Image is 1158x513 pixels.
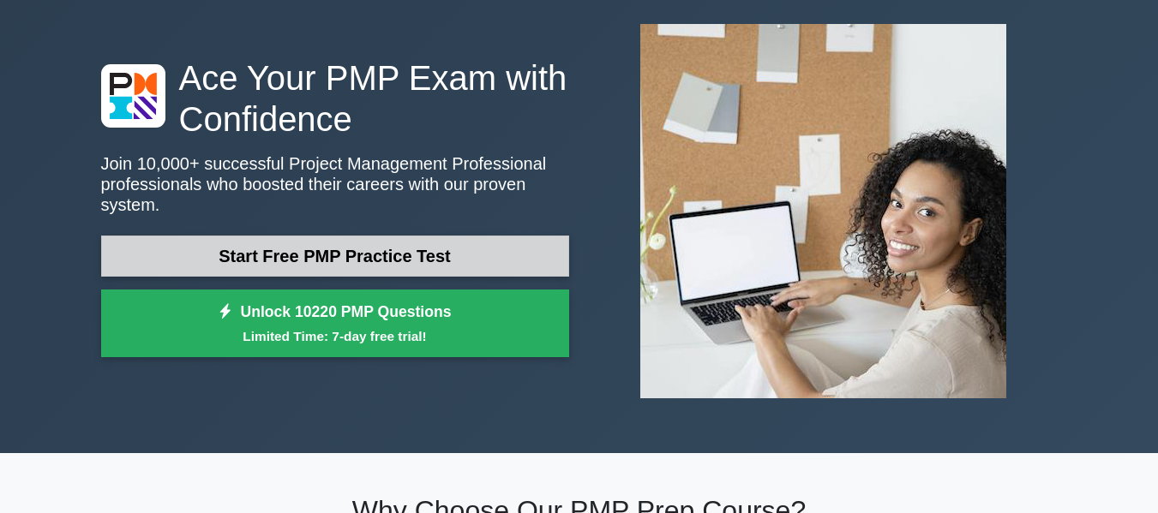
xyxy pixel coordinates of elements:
small: Limited Time: 7-day free trial! [123,326,548,346]
h1: Ace Your PMP Exam with Confidence [101,57,569,140]
a: Start Free PMP Practice Test [101,236,569,277]
a: Unlock 10220 PMP QuestionsLimited Time: 7-day free trial! [101,289,569,358]
p: Join 10,000+ successful Project Management Professional professionals who boosted their careers w... [101,153,569,215]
